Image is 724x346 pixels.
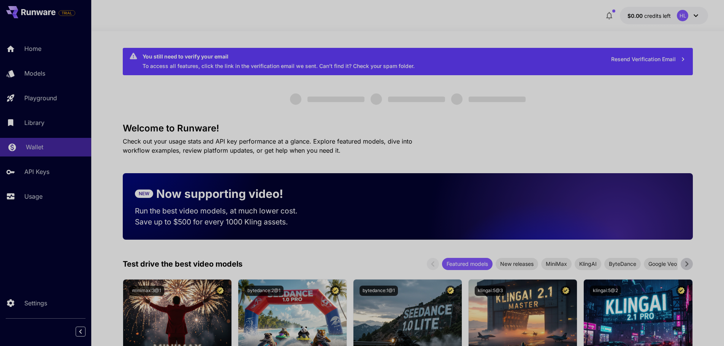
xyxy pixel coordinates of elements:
div: KlingAI [575,258,601,270]
span: KlingAI [575,260,601,268]
p: API Keys [24,167,49,176]
p: Wallet [26,142,43,152]
h3: Welcome to Runware! [123,123,693,134]
button: $0.00HL [620,7,708,24]
p: Playground [24,93,57,103]
span: TRIAL [59,10,75,16]
button: Certified Model – Vetted for best performance and includes a commercial license. [330,286,341,296]
div: Google Veo [644,258,681,270]
div: $0.00 [627,12,671,20]
button: Certified Model – Vetted for best performance and includes a commercial license. [445,286,456,296]
button: Collapse sidebar [76,327,86,337]
span: $0.00 [627,13,644,19]
span: Check out your usage stats and API key performance at a glance. Explore featured models, dive int... [123,137,412,154]
p: Models [24,69,45,78]
button: Certified Model – Vetted for best performance and includes a commercial license. [215,286,225,296]
div: Featured models [442,258,493,270]
p: Now supporting video! [156,185,283,202]
div: HL [677,10,688,21]
div: New releases [496,258,538,270]
div: ByteDance [604,258,641,270]
button: bytedance:1@1 [360,286,398,296]
button: bytedance:2@1 [244,286,284,296]
div: Collapse sidebar [81,325,91,338]
p: Home [24,44,41,53]
span: MiniMax [541,260,572,268]
button: Certified Model – Vetted for best performance and includes a commercial license. [561,286,571,296]
button: Resend Verification Email [607,52,690,67]
div: To access all features, click the link in the verification email we sent. Can’t find it? Check yo... [143,50,415,73]
span: New releases [496,260,538,268]
button: klingai:5@3 [475,286,506,296]
button: minimax:3@1 [129,286,164,296]
p: Settings [24,299,47,308]
div: You still need to verify your email [143,52,415,60]
span: Add your payment card to enable full platform functionality. [59,8,75,17]
span: credits left [644,13,671,19]
p: Save up to $500 for every 1000 Kling assets. [135,216,312,228]
p: Usage [24,192,43,201]
span: ByteDance [604,260,641,268]
span: Featured models [442,260,493,268]
div: MiniMax [541,258,572,270]
button: klingai:5@2 [590,286,621,296]
p: Run the best video models, at much lower cost. [135,205,312,216]
button: Certified Model – Vetted for best performance and includes a commercial license. [676,286,686,296]
p: NEW [139,190,149,197]
p: Test drive the best video models [123,258,242,270]
p: Library [24,118,44,127]
span: Google Veo [644,260,681,268]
